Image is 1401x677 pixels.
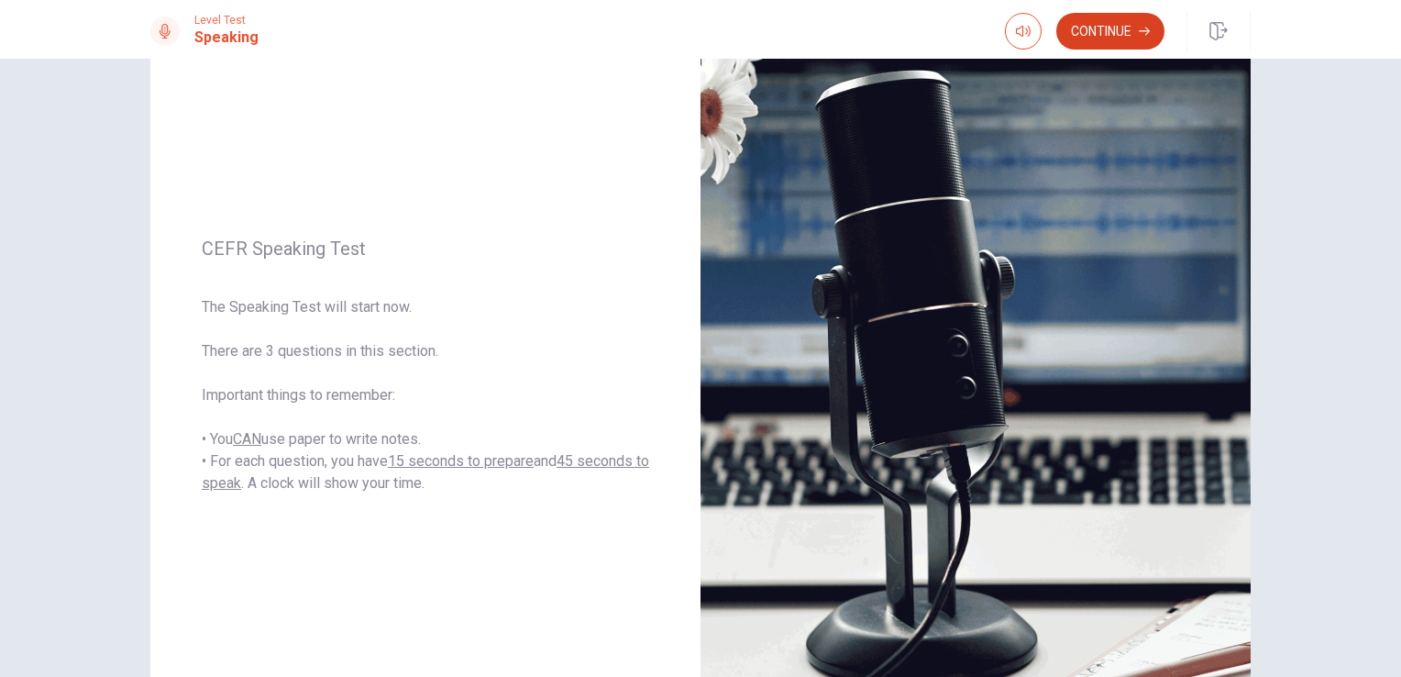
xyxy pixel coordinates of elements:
[194,14,259,27] span: Level Test
[202,238,649,260] span: CEFR Speaking Test
[388,452,534,470] u: 15 seconds to prepare
[202,296,649,494] span: The Speaking Test will start now. There are 3 questions in this section. Important things to reme...
[233,430,261,448] u: CAN
[1056,13,1164,50] button: Continue
[194,27,259,49] h1: Speaking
